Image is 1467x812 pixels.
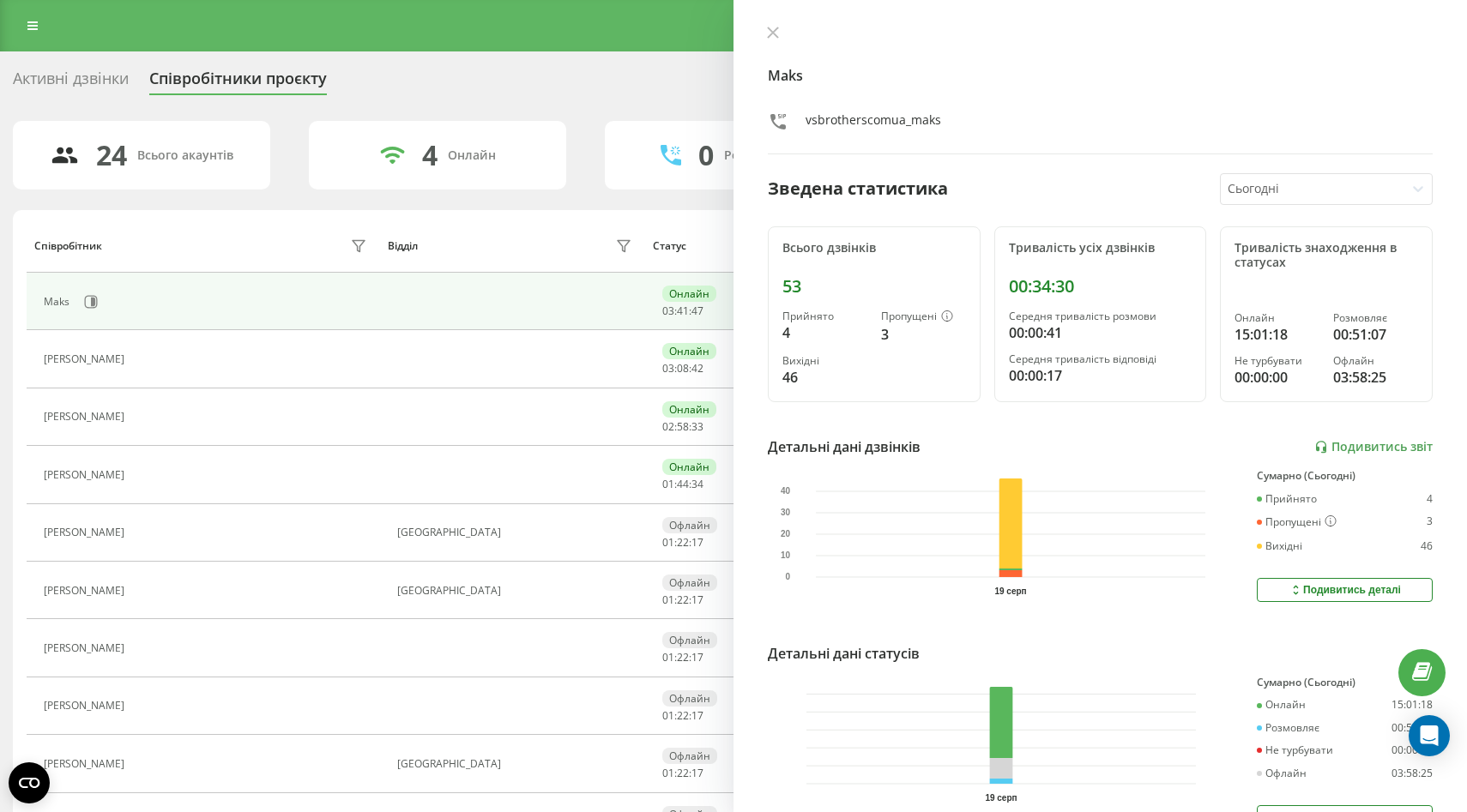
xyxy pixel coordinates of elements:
[662,305,703,317] div: : :
[1257,470,1433,482] div: Сумарно (Сьогодні)
[806,111,941,136] div: vsbrotherscomua_maks
[782,355,867,367] div: Вихідні
[677,304,689,318] span: 41
[662,401,716,418] div: Онлайн
[881,324,966,345] div: 3
[782,322,867,343] div: 4
[691,708,703,723] span: 17
[44,758,129,770] div: [PERSON_NAME]
[1009,276,1192,297] div: 00:34:30
[662,652,703,664] div: : :
[691,477,703,491] span: 34
[44,700,129,712] div: [PERSON_NAME]
[662,766,674,780] span: 01
[881,310,966,324] div: Пропущені
[34,240,102,252] div: Співробітник
[397,585,636,597] div: [GEOGRAPHIC_DATA]
[448,148,496,163] div: Онлайн
[691,650,703,665] span: 17
[1009,241,1192,256] div: Тривалість усіх дзвінків
[1257,578,1433,602] button: Подивитись деталі
[1421,540,1433,552] div: 46
[786,573,791,582] text: 0
[662,710,703,722] div: : :
[677,650,689,665] span: 22
[691,535,703,550] span: 17
[691,592,703,607] span: 17
[662,459,716,475] div: Онлайн
[782,241,966,256] div: Всього дзвінків
[768,65,1433,86] h4: Maks
[1427,515,1433,529] div: 3
[1289,583,1401,597] div: Подивитись деталі
[9,762,50,803] button: Open CMP widget
[1392,699,1433,711] div: 15:01:18
[662,592,674,607] span: 01
[995,586,1027,596] text: 19 серп
[691,361,703,376] span: 42
[1257,722,1319,734] div: Розмовляє
[662,517,717,533] div: Офлайн
[397,526,636,538] div: [GEOGRAPHIC_DATA]
[662,478,703,490] div: : :
[662,650,674,665] span: 01
[1257,744,1333,756] div: Не турбувати
[44,585,129,597] div: [PERSON_NAME]
[1235,367,1319,388] div: 00:00:00
[662,708,674,723] span: 01
[768,436,921,457] div: Детальні дані дзвінків
[677,708,689,723] span: 22
[149,69,327,96] div: Співробітники проєкту
[677,361,689,376] span: 08
[768,176,948,201] div: Зведена статистика
[1235,241,1418,270] div: Тривалість знаходження в статусах
[985,793,1017,803] text: 19 серп
[1235,312,1319,324] div: Онлайн
[1257,677,1433,689] div: Сумарно (Сьогодні)
[662,286,716,302] div: Онлайн
[1333,367,1418,388] div: 03:58:25
[1427,493,1433,505] div: 4
[781,551,791,561] text: 10
[662,632,717,648] div: Офлайн
[44,642,129,654] div: [PERSON_NAME]
[677,477,689,491] span: 44
[677,419,689,434] span: 58
[1235,355,1319,367] div: Не турбувати
[781,487,791,496] text: 40
[653,240,686,252] div: Статус
[768,643,920,664] div: Детальні дані статусів
[1257,493,1317,505] div: Прийнято
[397,758,636,770] div: [GEOGRAPHIC_DATA]
[662,419,674,434] span: 02
[662,477,674,491] span: 01
[662,421,703,433] div: : :
[1009,322,1192,343] div: 00:00:41
[44,296,74,308] div: Maks
[422,139,438,171] div: 4
[1392,722,1433,734] div: 00:51:07
[44,469,129,481] div: [PERSON_NAME]
[1333,355,1418,367] div: Офлайн
[677,766,689,780] span: 22
[1009,310,1192,322] div: Середня тривалість розмови
[44,411,129,423] div: [PERSON_NAME]
[662,690,717,707] div: Офлайн
[1409,715,1450,756] div: Open Intercom Messenger
[662,535,674,550] span: 01
[677,535,689,550] span: 22
[662,361,674,376] span: 03
[691,304,703,318] span: 47
[662,748,717,764] div: Офлайн
[13,69,129,96] div: Активні дзвінки
[1314,440,1433,454] a: Подивитись звіт
[662,594,703,606] div: : :
[1009,365,1192,386] div: 00:00:17
[388,240,418,252] div: Відділ
[96,139,127,171] div: 24
[677,592,689,607] span: 22
[662,574,717,591] div: Офлайн
[1257,699,1306,711] div: Онлайн
[662,767,703,779] div: : :
[1235,324,1319,345] div: 15:01:18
